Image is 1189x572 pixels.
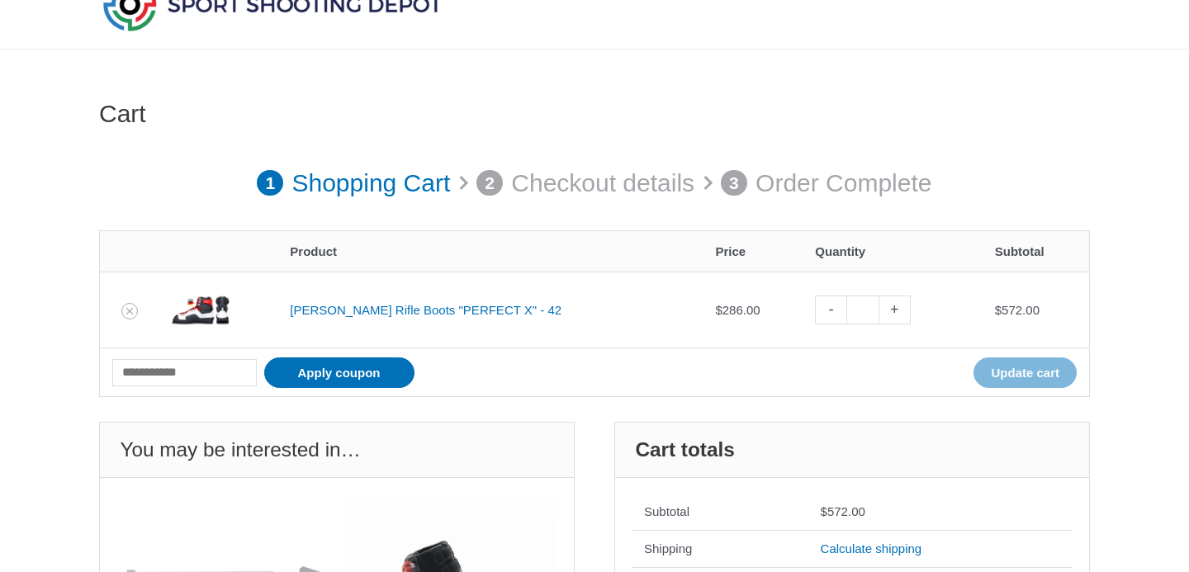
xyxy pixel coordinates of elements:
bdi: 572.00 [995,303,1040,317]
th: Subtotal [632,494,808,531]
span: 2 [476,170,503,196]
img: PERFECT X [172,281,230,339]
a: [PERSON_NAME] Rifle Boots "PERFECT X" - 42 [290,303,561,317]
input: Product quantity [846,295,879,324]
th: Quantity [803,231,982,272]
th: Price [703,231,803,272]
button: Apply coupon [264,357,414,388]
h1: Cart [99,99,1090,129]
bdi: 572.00 [821,504,865,518]
a: - [815,295,846,324]
h2: Cart totals [615,423,1089,478]
span: $ [821,504,827,518]
span: $ [715,303,722,317]
th: Shipping [632,530,808,567]
p: Checkout details [511,160,694,206]
span: $ [995,303,1002,317]
span: 1 [257,170,283,196]
a: 2 Checkout details [476,160,694,206]
bdi: 286.00 [715,303,760,317]
th: Product [277,231,703,272]
a: 1 Shopping Cart [257,160,450,206]
h2: You may be interested in… [100,423,574,478]
th: Subtotal [983,231,1089,272]
button: Update cart [973,357,1077,388]
p: Shopping Cart [291,160,450,206]
a: Calculate shipping [821,541,922,555]
a: + [879,295,911,324]
a: Remove SAUER Rifle Boots "PERFECT X" - 42 from cart [121,303,138,319]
